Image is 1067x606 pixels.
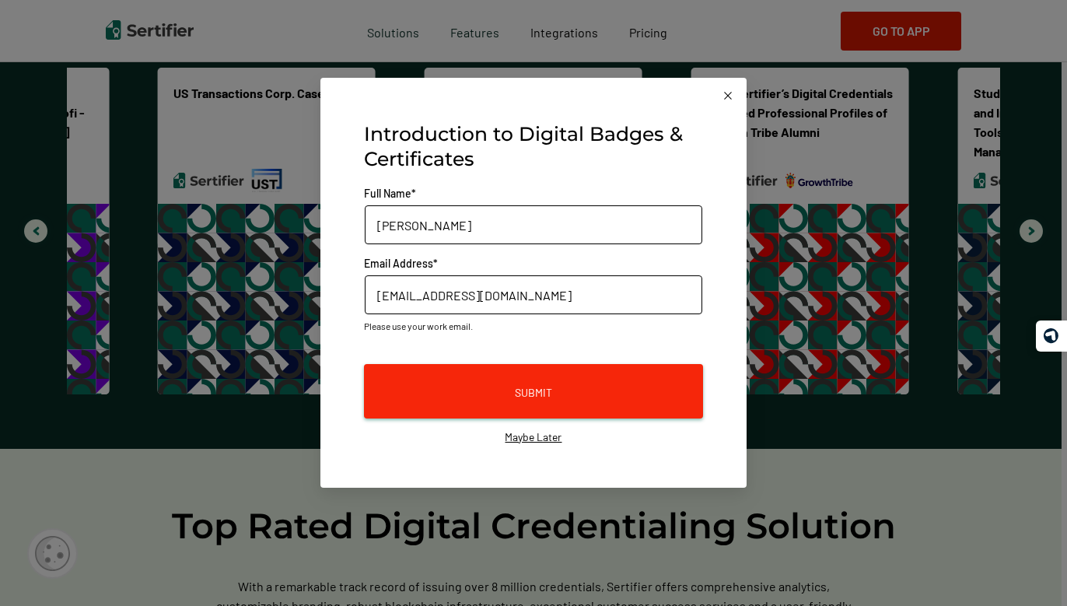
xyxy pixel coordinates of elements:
span: Email Address* [364,257,704,271]
span: Submit [515,386,552,400]
iframe: Chat Widget [989,531,1067,606]
input: placeholder@sertifier.com [365,275,703,314]
button: Close this dialog [709,78,747,115]
span: Please use your work email. [364,319,704,333]
span: Introduction to Digital Badges & Certificates [364,121,704,171]
span: Full Name* [364,187,704,201]
button: Submit [364,364,704,419]
span: Maybe Later [364,430,704,444]
input: Jane Doe [365,205,703,244]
